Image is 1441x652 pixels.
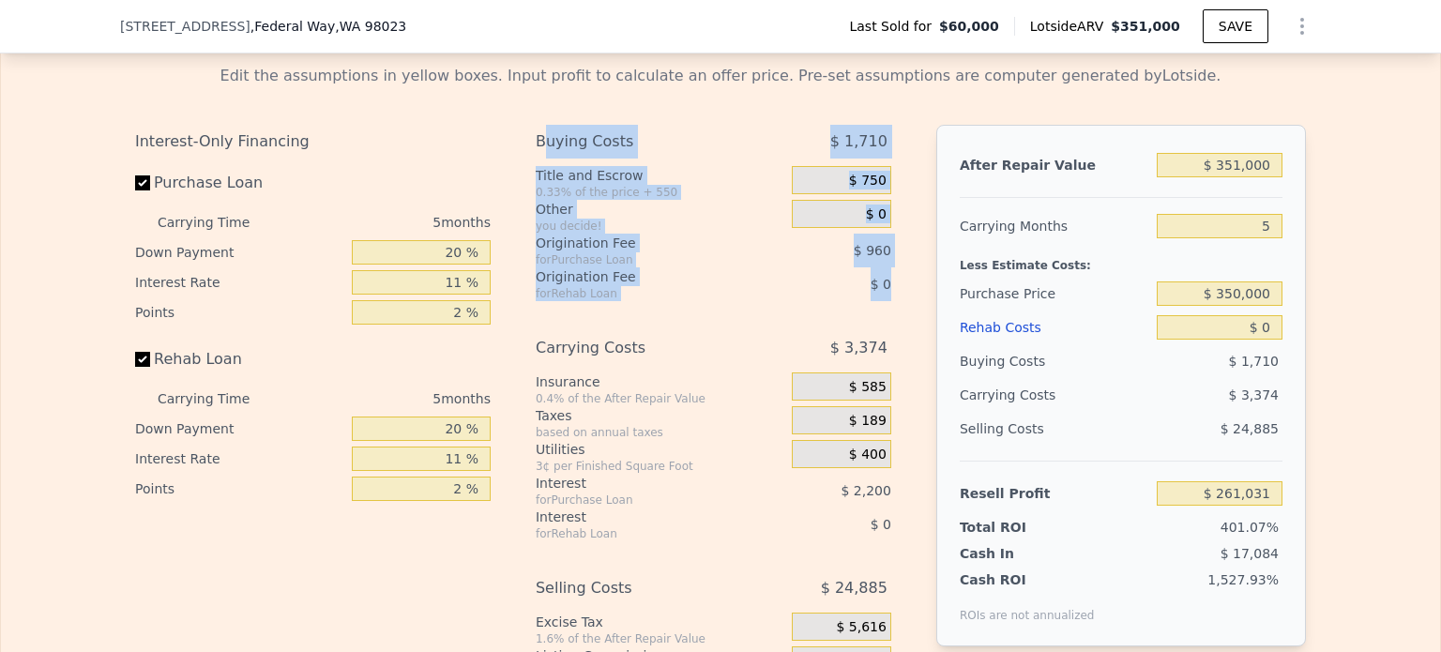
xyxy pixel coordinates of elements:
input: Purchase Loan [135,175,150,190]
span: Last Sold for [849,17,939,36]
div: Taxes [536,406,784,425]
div: Interest [536,508,745,526]
div: Points [135,297,344,327]
div: 0.33% of the price + 550 [536,185,784,200]
label: Purchase Loan [135,166,344,200]
div: Selling Costs [960,412,1149,446]
div: for Purchase Loan [536,252,745,267]
span: $351,000 [1111,19,1180,34]
div: Origination Fee [536,234,745,252]
div: Utilities [536,440,784,459]
div: Origination Fee [536,267,745,286]
div: Points [135,474,344,504]
span: $ 189 [849,413,887,430]
div: 5 months [287,384,491,414]
span: 1,527.93% [1207,572,1279,587]
span: 401.07% [1221,520,1279,535]
span: $ 24,885 [821,571,887,605]
label: Rehab Loan [135,342,344,376]
div: Cash In [960,544,1077,563]
div: After Repair Value [960,148,1149,182]
span: $ 750 [849,173,887,190]
div: Rehab Costs [960,311,1149,344]
div: Excise Tax [536,613,784,631]
div: Interest [536,474,745,493]
span: $ 3,374 [830,331,887,365]
div: Interest Rate [135,267,344,297]
div: 1.6% of the After Repair Value [536,631,784,646]
div: Carrying Costs [536,331,745,365]
div: Less Estimate Costs: [960,243,1282,277]
div: Interest-Only Financing [135,125,491,159]
span: $ 960 [854,243,891,258]
span: , Federal Way [250,17,406,36]
div: ROIs are not annualized [960,589,1095,623]
div: Title and Escrow [536,166,784,185]
div: 3¢ per Finished Square Foot [536,459,784,474]
div: Buying Costs [536,125,745,159]
span: $ 17,084 [1221,546,1279,561]
div: Cash ROI [960,570,1095,589]
span: $ 0 [866,206,887,223]
div: for Purchase Loan [536,493,745,508]
div: Buying Costs [960,344,1149,378]
span: , WA 98023 [335,19,406,34]
span: $ 5,616 [836,619,886,636]
div: for Rehab Loan [536,526,745,541]
span: $60,000 [939,17,999,36]
div: Carrying Months [960,209,1149,243]
span: $ 1,710 [830,125,887,159]
div: Down Payment [135,237,344,267]
div: Edit the assumptions in yellow boxes. Input profit to calculate an offer price. Pre-set assumptio... [135,65,1306,87]
span: $ 585 [849,379,887,396]
div: 0.4% of the After Repair Value [536,391,784,406]
div: Carrying Time [158,384,280,414]
div: Resell Profit [960,477,1149,510]
div: you decide! [536,219,784,234]
div: Down Payment [135,414,344,444]
span: [STREET_ADDRESS] [120,17,250,36]
div: Interest Rate [135,444,344,474]
div: Purchase Price [960,277,1149,311]
div: Total ROI [960,518,1077,537]
span: $ 1,710 [1229,354,1279,369]
span: $ 24,885 [1221,421,1279,436]
span: Lotside ARV [1030,17,1111,36]
div: Carrying Time [158,207,280,237]
div: Carrying Costs [960,378,1077,412]
button: SAVE [1203,9,1268,43]
span: $ 0 [871,517,891,532]
div: Selling Costs [536,571,745,605]
span: $ 3,374 [1229,387,1279,402]
input: Rehab Loan [135,352,150,367]
div: based on annual taxes [536,425,784,440]
span: $ 0 [871,277,891,292]
button: Show Options [1283,8,1321,45]
span: $ 400 [849,447,887,463]
div: for Rehab Loan [536,286,745,301]
div: Insurance [536,372,784,391]
span: $ 2,200 [841,483,890,498]
div: Other [536,200,784,219]
div: 5 months [287,207,491,237]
